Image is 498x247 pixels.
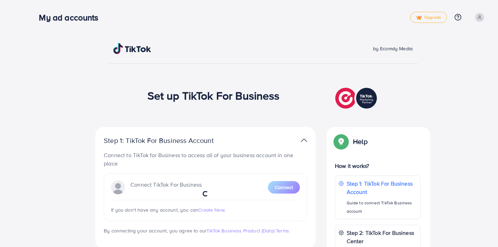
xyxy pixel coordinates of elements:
[416,15,422,20] img: tick
[353,137,368,146] p: Help
[373,45,413,52] span: by Ecomdy Media
[347,179,417,196] p: Step 1: TikTok For Business Account
[347,199,417,215] p: Guide to connect TikTok Business account
[147,89,280,102] h1: Set up TikTok For Business
[113,43,151,54] img: TikTok
[347,229,417,245] p: Step 2: TikTok For Business Center
[410,12,447,23] a: tickUpgrade
[335,135,347,148] img: Popup guide
[104,136,236,145] p: Step 1: TikTok For Business Account
[416,15,441,20] span: Upgrade
[39,12,104,23] h3: My ad accounts
[301,135,307,145] img: TikTok partner
[335,86,379,110] img: TikTok partner
[335,162,421,170] p: How it works?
